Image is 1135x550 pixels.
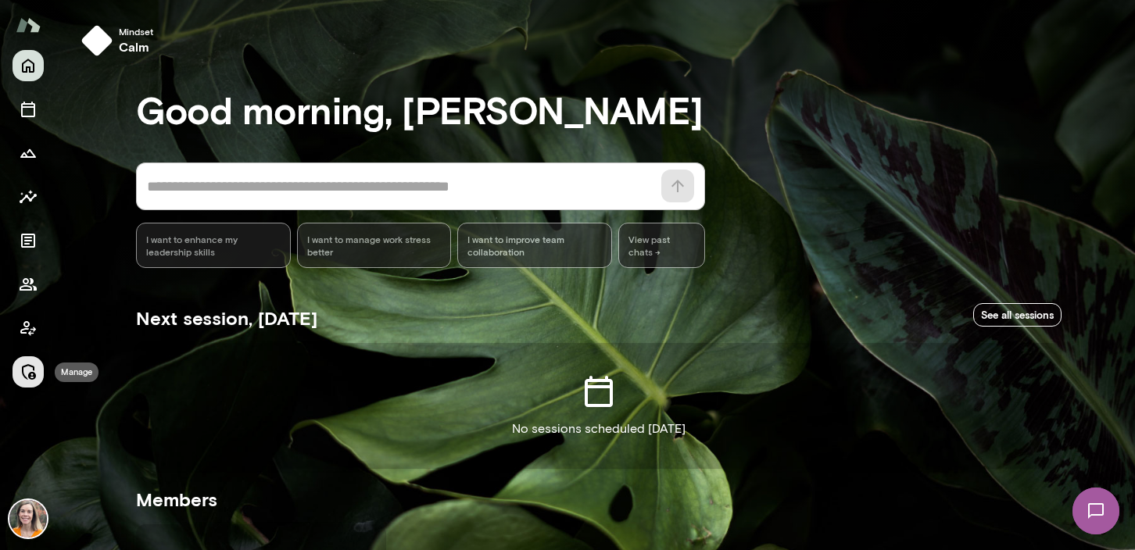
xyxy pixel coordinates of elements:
img: mindset [81,25,113,56]
div: I want to manage work stress better [297,223,452,268]
p: No sessions scheduled [DATE] [512,420,686,438]
button: Home [13,50,44,81]
div: I want to improve team collaboration [457,223,612,268]
h5: Next session, [DATE] [136,305,317,330]
button: Client app [13,312,44,344]
a: See all sessions [973,303,1062,327]
img: Carrie Kelly [9,500,47,537]
button: Insights [13,181,44,212]
button: Manage [13,356,44,387]
button: Growth Plan [13,137,44,169]
img: Mento [16,10,41,40]
span: I want to manage work stress better [307,233,442,258]
span: Mindset [119,25,153,37]
div: I want to enhance my leadership skills [136,223,291,268]
button: Documents [13,225,44,256]
button: Sessions [13,94,44,125]
h6: calm [119,37,153,56]
span: I want to improve team collaboration [467,233,602,258]
div: Manage [55,362,98,382]
h3: Good morning, [PERSON_NAME] [136,87,1062,131]
h5: Members [136,487,1062,512]
span: I want to enhance my leadership skills [146,233,281,258]
button: Members [13,269,44,300]
span: View past chats -> [618,223,705,268]
button: Mindsetcalm [75,19,166,62]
